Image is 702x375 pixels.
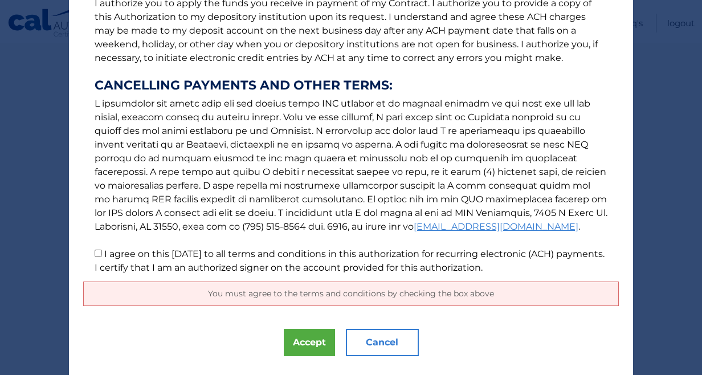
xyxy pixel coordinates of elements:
label: I agree on this [DATE] to all terms and conditions in this authorization for recurring electronic... [95,248,605,273]
span: You must agree to the terms and conditions by checking the box above [208,288,494,299]
button: Cancel [346,329,419,356]
strong: CANCELLING PAYMENTS AND OTHER TERMS: [95,79,607,92]
a: [EMAIL_ADDRESS][DOMAIN_NAME] [414,221,578,232]
button: Accept [284,329,335,356]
